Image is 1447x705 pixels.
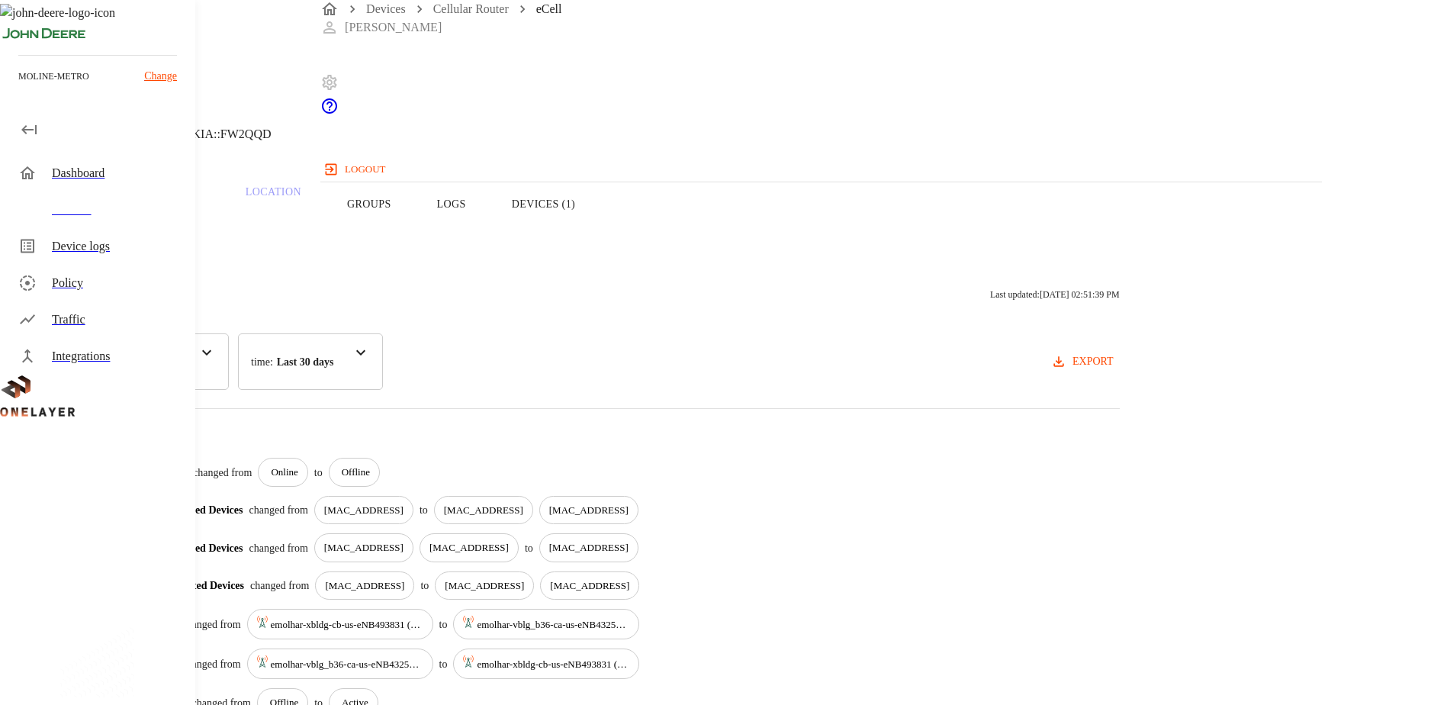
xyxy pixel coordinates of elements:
p: changed from [249,502,308,518]
p: [MAC_ADDRESS] [429,540,509,555]
p: changed from [193,465,252,481]
p: to [314,465,323,481]
p: emolhar-vblg_b36-ca-us-eNB432539 (#EB211210942::NOKIA::FW2QQD) [271,657,423,672]
p: time : [251,354,273,370]
p: emolhar-xbldg-cb-us-eNB493831 (#DH240725609::NOKIA::ASIB) [477,657,629,672]
a: Location [223,156,324,253]
p: changed from [182,616,240,633]
button: Logs [414,156,489,253]
p: Online [271,465,297,480]
p: Offline [342,465,370,480]
p: Connected Devices [157,502,243,518]
p: changed from [182,656,240,672]
p: [MAC_ADDRESS] [324,503,404,518]
p: [MAC_ADDRESS] [445,578,524,594]
p: 8 results [38,427,1120,446]
p: to [420,502,428,518]
p: [MAC_ADDRESS] [444,503,523,518]
p: to [420,578,429,594]
p: [MAC_ADDRESS] [325,578,404,594]
p: changed from [249,540,308,556]
a: Cellular Router [433,2,509,15]
p: Connected Devices [157,540,243,556]
a: onelayer-support [320,105,339,117]
p: to [439,616,448,633]
button: logout [320,157,391,182]
button: Devices (1) [489,156,598,253]
a: Devices [366,2,406,15]
p: emolhar-vblg_b36-ca-us-eNB432539 (#EB211210942::NOKIA::FW2QQD) [477,617,629,633]
a: logout [320,157,1322,182]
button: Groups [324,156,414,253]
p: to [525,540,533,556]
span: Support Portal [320,105,339,117]
button: export [1048,348,1120,376]
p: to [439,656,448,672]
p: [MAC_ADDRESS] [550,578,629,594]
p: [PERSON_NAME] [345,18,442,37]
p: Connected Devices [159,578,244,594]
p: emolhar-xbldg-cb-us-eNB493831 (#DH240725609::NOKIA::ASIB) [271,617,423,633]
p: [MAC_ADDRESS] [324,540,404,555]
p: Last updated: [DATE] 02:51:39 PM [990,288,1120,301]
p: Last 30 days [277,354,334,370]
p: changed from [250,578,309,594]
p: [MAC_ADDRESS] [549,503,629,518]
p: [MAC_ADDRESS] [549,540,629,555]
